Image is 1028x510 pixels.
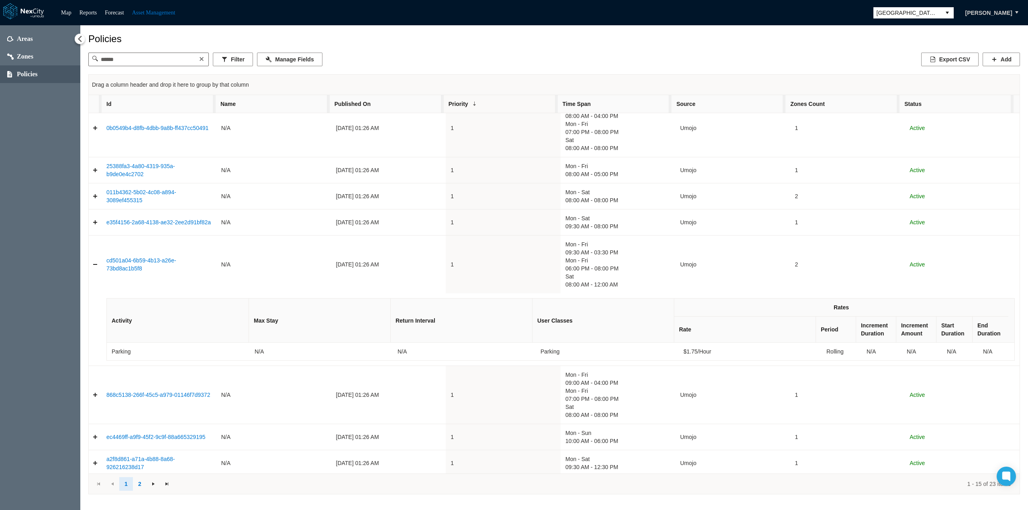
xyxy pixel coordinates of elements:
td: 2 [790,183,905,209]
span: 08:00 AM - 08:00 PM [565,411,671,419]
span: Max Stay [254,317,278,325]
td: Parking [536,343,679,360]
span: Active [910,460,925,466]
a: 0b0549b4-d8fb-4dbb-9a8b-ff437cc50491 [106,125,208,131]
div: $1.75/Hour [683,347,817,356]
a: Collapse detail row [89,256,102,272]
span: [PERSON_NAME] [965,9,1012,17]
td: Parking [107,343,250,360]
span: 08:00 AM - 12:00 AM [565,280,671,289]
td: N/A [250,343,393,360]
td: [DATE] 01:26 AM [331,209,446,236]
img: areas.svg [7,36,14,42]
button: select [941,7,954,18]
td: 1 [790,366,905,424]
span: Sat [565,272,671,280]
td: 1 [446,424,561,450]
span: 08:00 AM - 08:00 PM [565,144,671,152]
td: 1 [446,236,561,293]
a: Asset Management [132,10,175,16]
td: 1 [446,209,561,236]
td: N/A [216,424,331,450]
span: Sat [565,403,671,411]
a: Expand detail row [89,188,102,204]
td: N/A [216,236,331,293]
td: 1 [790,157,905,183]
span: Active [910,167,925,173]
img: zones.svg [7,53,14,60]
span: Mon - Fri [565,120,671,128]
span: 07:00 PM - 08:00 PM [565,128,671,136]
span: Mon - Fri [565,256,671,264]
td: [DATE] 01:26 AM [331,366,446,424]
a: Map [61,10,71,16]
span: 09:30 AM - 08:00 PM [565,222,671,230]
td: N/A [216,209,331,236]
a: Go to the next page [147,477,160,491]
td: N/A [216,99,331,157]
span: Policies [17,70,38,78]
td: 1 [446,99,561,157]
span: Active [910,392,925,398]
td: Umojo [675,236,790,293]
button: Filter [213,53,253,66]
span: 09:30 AM - 12:30 PM [565,463,671,471]
a: Expand detail row [89,120,102,136]
span: Manage Fields [275,55,314,63]
span: 09:30 AM - 03:30 PM [565,248,671,256]
td: N/A [393,343,536,360]
span: Start Duration [941,321,967,337]
td: Umojo [675,157,790,183]
img: policies.svg [7,71,12,77]
span: Id [106,100,111,108]
span: Status [904,100,922,108]
span: Add [1001,55,1012,63]
a: 868c5138-266f-45c5-a979-01146f7d9372 [106,392,210,398]
td: [DATE] 01:26 AM [331,450,446,476]
span: Priority [449,100,468,108]
a: a2f8d861-a71a-4b88-8a68-926216238d17 [106,456,175,470]
a: cd501a04-6b59-4b13-a26e-73bd8ac1b5f8 [106,257,176,272]
a: Expand detail row [89,429,102,445]
span: 08:00 AM - 08:00 PM [565,196,671,204]
td: 1 [446,157,561,183]
button: Manage Fields [257,53,322,66]
div: 1 - 15 of 23 items [179,480,1011,488]
button: Add [983,53,1020,66]
td: [DATE] 01:26 AM [331,236,446,293]
span: Rates [834,303,849,311]
span: Zones Count [790,100,825,108]
td: Umojo [675,424,790,450]
span: 08:00 AM - 04:00 PM [565,112,671,120]
span: 09:00 AM - 04:00 PM [565,379,671,387]
span: Active [910,434,925,440]
span: Mon - Fri [565,162,671,170]
span: [GEOGRAPHIC_DATA][PERSON_NAME] [877,9,938,17]
a: Expand detail row [89,214,102,230]
td: 1 [446,450,561,476]
span: Return Interval [396,317,435,325]
span: End Duration [977,321,1004,337]
span: Filter [231,55,245,63]
a: 25388fa3-4a80-4319-935a-b9de0e4c2702 [106,163,175,177]
span: Source [676,100,695,108]
td: [DATE] 01:26 AM [331,157,446,183]
td: 2 [790,236,905,293]
td: N/A [216,183,331,209]
a: Go to the last page [160,477,174,491]
td: Umojo [675,209,790,236]
td: [DATE] 01:26 AM [331,99,446,157]
td: [DATE] 01:26 AM [331,424,446,450]
span: Mon - Sat [565,214,671,222]
td: N/A [216,366,331,424]
span: Zones [17,53,33,61]
a: ec4469ff-a9f9-45f2-9c9f-88a665329195 [106,434,206,440]
span: 07:00 PM - 08:00 PM [565,395,671,403]
div: N/A [983,347,1010,356]
span: 08:00 AM - 05:00 PM [565,170,671,178]
span: Active [910,219,925,226]
span: Increment Amount [901,321,931,337]
div: N/A [867,347,897,356]
span: Activity [112,317,132,325]
div: Drag a column header and drop it here to group by that column [92,77,1016,92]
